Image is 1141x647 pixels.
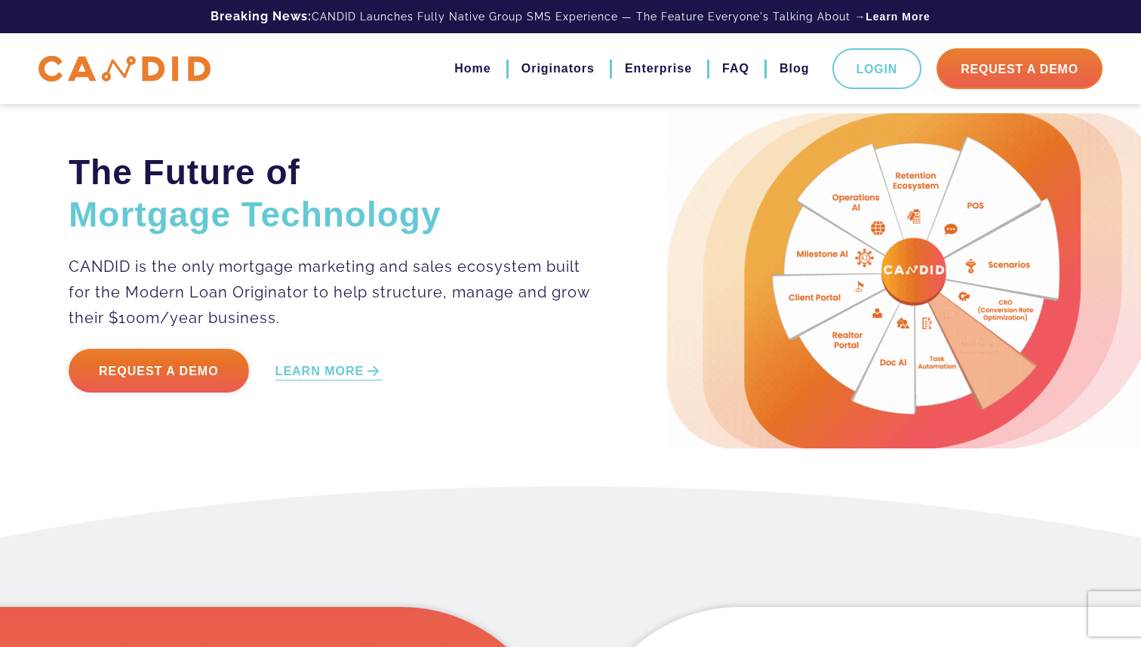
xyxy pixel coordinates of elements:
img: CANDID APP [38,56,211,82]
a: Request A Demo [936,48,1103,89]
a: Home [454,56,491,82]
a: Learn More [866,9,930,24]
a: Enterprise [625,56,692,82]
h2: The Future of [69,151,592,236]
a: Originators [521,56,595,82]
b: Breaking News: [211,9,312,23]
a: Blog [780,56,810,82]
a: FAQ [722,56,749,82]
p: CANDID is the only mortgage marketing and sales ecosystem built for the Modern Loan Originator to... [69,254,592,331]
a: Request a Demo [69,349,249,393]
a: Login [832,48,922,89]
span: Mortgage Technology [69,195,441,234]
a: LEARN MORE [275,363,383,380]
